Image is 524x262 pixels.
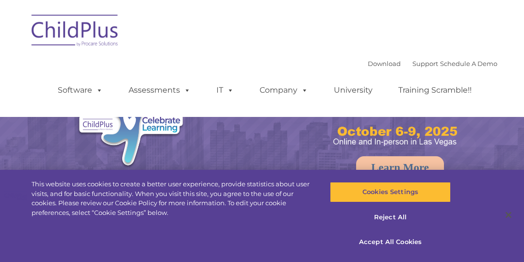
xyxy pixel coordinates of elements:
img: ChildPlus by Procare Solutions [27,8,124,56]
a: Software [48,81,113,100]
button: Accept All Cookies [330,232,450,252]
a: Training Scramble!! [389,81,481,100]
a: Assessments [119,81,200,100]
a: University [324,81,382,100]
button: Cookies Settings [330,182,450,202]
a: Download [368,60,401,67]
a: Support [412,60,438,67]
a: IT [207,81,244,100]
button: Close [498,204,519,226]
a: Learn More [356,156,444,180]
font: | [368,60,497,67]
button: Reject All [330,207,450,228]
a: Schedule A Demo [440,60,497,67]
a: Company [250,81,318,100]
div: This website uses cookies to create a better user experience, provide statistics about user visit... [32,180,314,217]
